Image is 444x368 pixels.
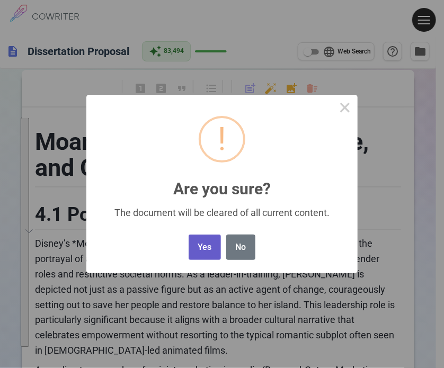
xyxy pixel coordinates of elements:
[102,207,342,218] div: The document will be cleared of all current content.
[332,95,358,120] button: Close this dialog
[86,167,358,198] h2: Are you sure?
[226,235,255,261] button: No
[218,118,226,160] div: !
[189,235,221,261] button: Yes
